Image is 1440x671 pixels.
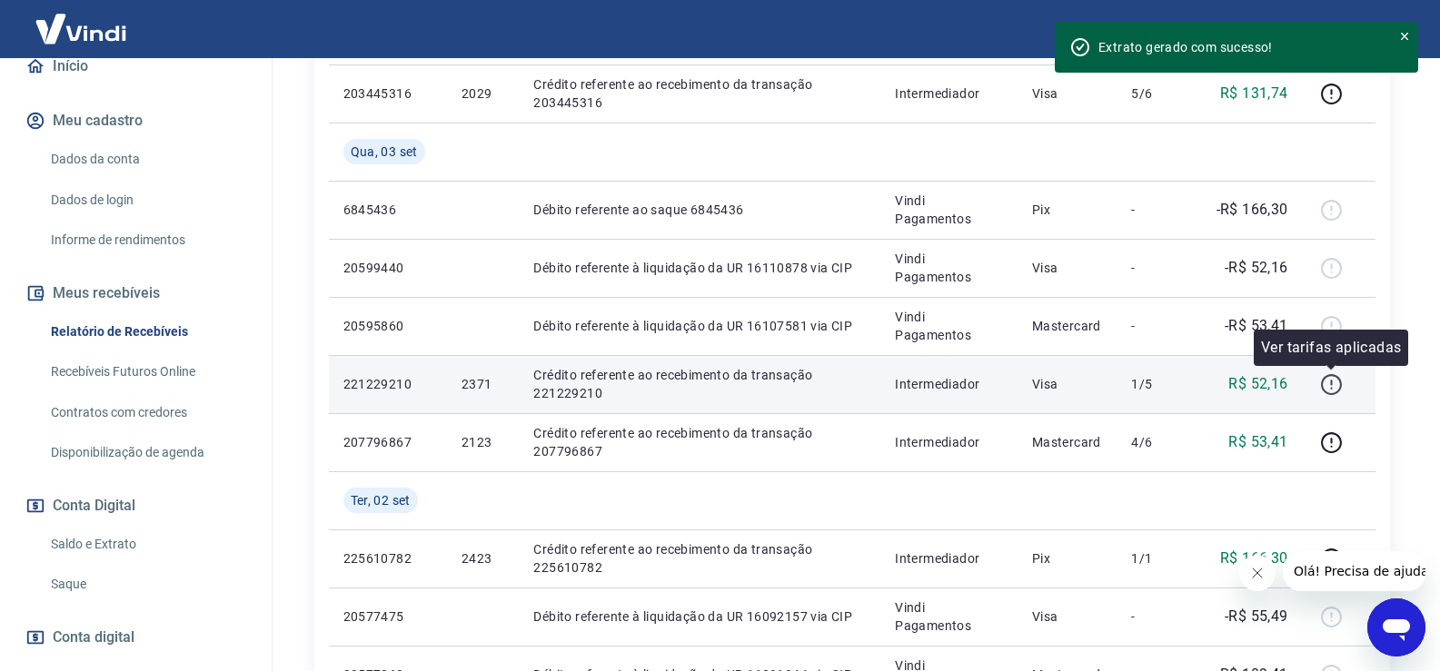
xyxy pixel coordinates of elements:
p: 1/5 [1131,375,1185,393]
p: -R$ 166,30 [1217,199,1288,221]
p: 2371 [462,375,504,393]
p: Intermediador [895,433,1003,451]
p: Intermediador [895,375,1003,393]
a: Recebíveis Futuros Online [44,353,250,390]
button: Meus recebíveis [22,273,250,313]
iframe: Fechar mensagem [1239,555,1276,591]
p: - [1131,317,1185,335]
a: Conta digital [22,617,250,657]
p: 221229210 [343,375,432,393]
p: 2423 [462,549,504,567]
a: Saque [44,566,250,603]
a: Dados de login [44,182,250,219]
button: Meu cadastro [22,101,250,141]
p: Crédito referente ao recebimento da transação 221229210 [533,366,866,402]
p: - [1131,607,1185,626]
p: -R$ 52,16 [1225,257,1288,279]
p: - [1131,201,1185,219]
p: Visa [1032,84,1103,103]
p: Mastercard [1032,433,1103,451]
p: Visa [1032,607,1103,626]
p: Visa [1032,259,1103,277]
p: - [1131,259,1185,277]
a: Disponibilização de agenda [44,434,250,471]
p: R$ 166,30 [1220,548,1288,569]
p: Vindi Pagamentos [895,192,1003,228]
p: R$ 53,41 [1228,431,1287,453]
p: 1/1 [1131,549,1185,567]
p: Mastercard [1032,317,1103,335]
p: Crédito referente ao recebimento da transação 203445316 [533,75,866,112]
p: Crédito referente ao recebimento da transação 225610782 [533,540,866,577]
p: Visa [1032,375,1103,393]
div: Extrato gerado com sucesso! [1098,38,1376,56]
p: Débito referente à liquidação da UR 16092157 via CIP [533,607,866,626]
p: 20577475 [343,607,432,626]
a: Dados da conta [44,141,250,178]
iframe: Botão para abrir a janela de mensagens [1367,598,1425,656]
p: 2123 [462,433,504,451]
span: Qua, 03 set [351,143,418,161]
p: Pix [1032,201,1103,219]
span: Olá! Precisa de ajuda? [11,13,153,27]
button: Conta Digital [22,486,250,526]
p: R$ 131,74 [1220,83,1288,104]
a: Início [22,46,250,86]
p: 225610782 [343,549,432,567]
p: 6845436 [343,201,432,219]
p: R$ 52,16 [1228,373,1287,395]
p: 5/6 [1131,84,1185,103]
p: -R$ 53,41 [1225,315,1288,337]
p: Intermediador [895,549,1003,567]
p: Vindi Pagamentos [895,250,1003,286]
span: Ter, 02 set [351,491,411,509]
a: Saldo e Extrato [44,526,250,563]
p: Ver tarifas aplicadas [1261,337,1401,359]
p: Crédito referente ao recebimento da transação 207796867 [533,424,866,460]
p: Débito referente à liquidação da UR 16107581 via CIP [533,317,866,335]
a: Relatório de Recebíveis [44,313,250,350]
iframe: Mensagem da empresa [1283,551,1425,591]
a: Contratos com credores [44,394,250,431]
a: Informe de rendimentos [44,222,250,259]
span: Conta digital [53,625,134,650]
p: Débito referente à liquidação da UR 16110878 via CIP [533,259,866,277]
p: Vindi Pagamentos [895,598,1003,635]
p: -R$ 55,49 [1225,606,1288,627]
p: 2029 [462,84,504,103]
p: Débito referente ao saque 6845436 [533,201,866,219]
p: 20599440 [343,259,432,277]
p: 4/6 [1131,433,1185,451]
img: Vindi [22,1,140,56]
p: 207796867 [343,433,432,451]
p: Vindi Pagamentos [895,308,1003,344]
p: Intermediador [895,84,1003,103]
p: 20595860 [343,317,432,335]
p: Pix [1032,549,1103,567]
p: 203445316 [343,84,432,103]
button: Sair [1353,13,1418,46]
